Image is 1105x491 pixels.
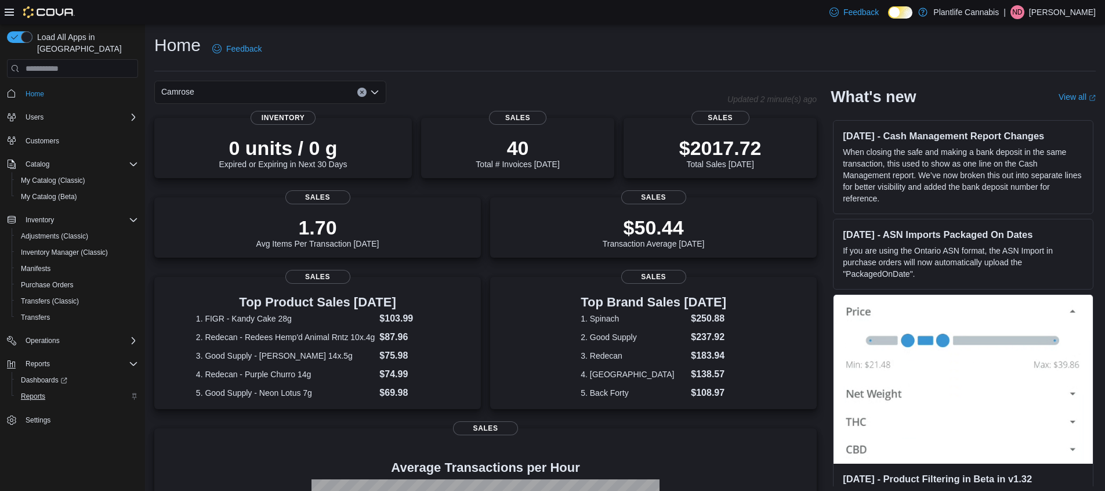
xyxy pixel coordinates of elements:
span: Adjustments (Classic) [21,232,88,241]
span: Inventory [26,215,54,225]
p: 0 units / 0 g [219,136,347,160]
span: My Catalog (Beta) [21,192,77,201]
span: Inventory Manager (Classic) [21,248,108,257]
p: $50.44 [603,216,705,239]
p: 40 [476,136,559,160]
button: Home [2,85,143,102]
dt: 2. Redecan - Redees Hemp'd Animal Rntz 10x.4g [196,331,375,343]
a: Adjustments (Classic) [16,229,93,243]
p: Plantlife Cannabis [933,5,999,19]
dd: $74.99 [379,367,439,381]
dd: $138.57 [691,367,726,381]
a: Settings [21,413,55,427]
a: Manifests [16,262,55,276]
p: When closing the safe and making a bank deposit in the same transaction, this used to show as one... [843,146,1084,204]
a: Dashboards [16,373,72,387]
button: My Catalog (Beta) [12,189,143,205]
a: Purchase Orders [16,278,78,292]
dd: $108.97 [691,386,726,400]
a: Feedback [208,37,266,60]
dd: $183.94 [691,349,726,363]
a: My Catalog (Beta) [16,190,82,204]
h2: What's new [831,88,916,106]
button: Operations [21,334,64,348]
a: Reports [16,389,50,403]
dt: 3. Redecan [581,350,686,362]
span: Sales [285,190,350,204]
img: Cova [23,6,75,18]
span: Reports [26,359,50,369]
span: Transfers (Classic) [21,297,79,306]
span: My Catalog (Beta) [16,190,138,204]
button: My Catalog (Classic) [12,172,143,189]
span: Purchase Orders [21,280,74,290]
p: If you are using the Ontario ASN format, the ASN Import in purchase orders will now automatically... [843,245,1084,280]
div: Transaction Average [DATE] [603,216,705,248]
span: Transfers (Classic) [16,294,138,308]
dt: 1. FIGR - Kandy Cake 28g [196,313,375,324]
button: Inventory Manager (Classic) [12,244,143,261]
dd: $250.88 [691,312,726,326]
span: Sales [691,111,749,125]
a: Transfers [16,311,55,324]
span: Operations [21,334,138,348]
span: Sales [285,270,350,284]
h3: [DATE] - ASN Imports Packaged On Dates [843,229,1084,240]
button: Adjustments (Classic) [12,228,143,244]
dt: 4. Redecan - Purple Churro 14g [196,369,375,380]
button: Manifests [12,261,143,277]
p: 1.70 [256,216,379,239]
span: Users [26,113,44,122]
span: My Catalog (Classic) [21,176,85,185]
p: $2017.72 [679,136,762,160]
span: Home [21,86,138,100]
span: Catalog [26,160,49,169]
button: Open list of options [370,88,379,97]
span: Settings [26,416,50,425]
input: Dark Mode [888,6,912,19]
div: Avg Items Per Transaction [DATE] [256,216,379,248]
dt: 2. Good Supply [581,331,686,343]
h3: [DATE] - Cash Management Report Changes [843,130,1084,142]
h1: Home [154,34,201,57]
span: ND [1012,5,1022,19]
a: Transfers (Classic) [16,294,84,308]
span: Feedback [226,43,262,55]
dt: 3. Good Supply - [PERSON_NAME] 14x.5g [196,350,375,362]
button: Users [2,109,143,125]
span: Reports [21,357,138,371]
span: Inventory [251,111,316,125]
dt: 5. Back Forty [581,387,686,399]
button: Operations [2,333,143,349]
a: My Catalog (Classic) [16,174,90,187]
h3: Top Product Sales [DATE] [196,295,439,309]
dd: $103.99 [379,312,439,326]
a: Dashboards [12,372,143,388]
p: Updated 2 minute(s) ago [727,95,817,104]
button: Clear input [357,88,367,97]
span: Transfers [21,313,50,322]
span: Customers [26,136,59,146]
span: Sales [621,190,686,204]
dt: 4. [GEOGRAPHIC_DATA] [581,369,686,380]
nav: Complex example [7,80,138,458]
a: Inventory Manager (Classic) [16,245,113,259]
div: Total # Invoices [DATE] [476,136,559,169]
button: Customers [2,132,143,149]
span: Reports [21,392,45,401]
span: Inventory Manager (Classic) [16,245,138,259]
span: Catalog [21,157,138,171]
span: Transfers [16,311,138,324]
svg: External link [1089,95,1096,102]
span: Users [21,110,138,124]
button: Reports [2,356,143,372]
span: Load All Apps in [GEOGRAPHIC_DATA] [32,31,138,55]
span: My Catalog (Classic) [16,174,138,187]
button: Users [21,110,48,124]
span: Purchase Orders [16,278,138,292]
a: Home [21,87,49,101]
a: Feedback [825,1,883,24]
dd: $69.98 [379,386,439,400]
span: Sales [489,111,547,125]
